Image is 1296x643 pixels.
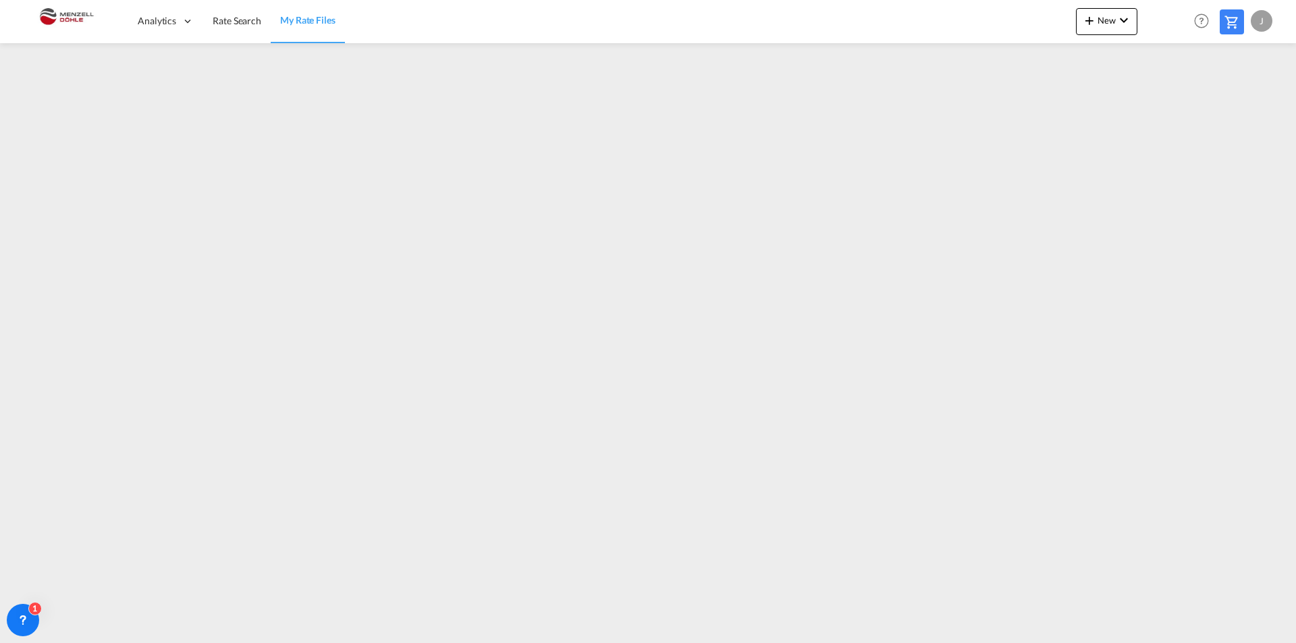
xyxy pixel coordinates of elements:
[213,15,261,26] span: Rate Search
[20,6,111,36] img: 5c2b1670644e11efba44c1e626d722bd.JPG
[1251,10,1272,32] div: J
[280,14,335,26] span: My Rate Files
[1116,12,1132,28] md-icon: icon-chevron-down
[1190,9,1213,32] span: Help
[1076,8,1137,35] button: icon-plus 400-fgNewicon-chevron-down
[1081,15,1132,26] span: New
[1081,12,1098,28] md-icon: icon-plus 400-fg
[138,14,176,28] span: Analytics
[1190,9,1220,34] div: Help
